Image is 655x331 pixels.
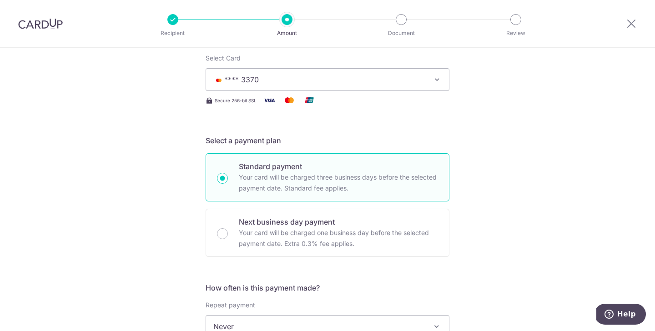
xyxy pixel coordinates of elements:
p: Review [482,29,549,38]
img: Mastercard [280,95,298,106]
p: Amount [253,29,321,38]
span: Secure 256-bit SSL [215,97,257,104]
span: translation missing: en.payables.payment_networks.credit_card.summary.labels.select_card [206,54,241,62]
h5: Select a payment plan [206,135,449,146]
p: Your card will be charged three business days before the selected payment date. Standard fee appl... [239,172,438,194]
img: Visa [260,95,278,106]
label: Repeat payment [206,301,255,310]
p: Document [368,29,435,38]
img: CardUp [18,18,63,29]
img: MASTERCARD [213,77,224,83]
iframe: Opens a widget where you can find more information [596,304,646,326]
p: Next business day payment [239,216,438,227]
img: Union Pay [300,95,318,106]
h5: How often is this payment made? [206,282,449,293]
p: Standard payment [239,161,438,172]
p: Recipient [139,29,207,38]
p: Your card will be charged one business day before the selected payment date. Extra 0.3% fee applies. [239,227,438,249]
